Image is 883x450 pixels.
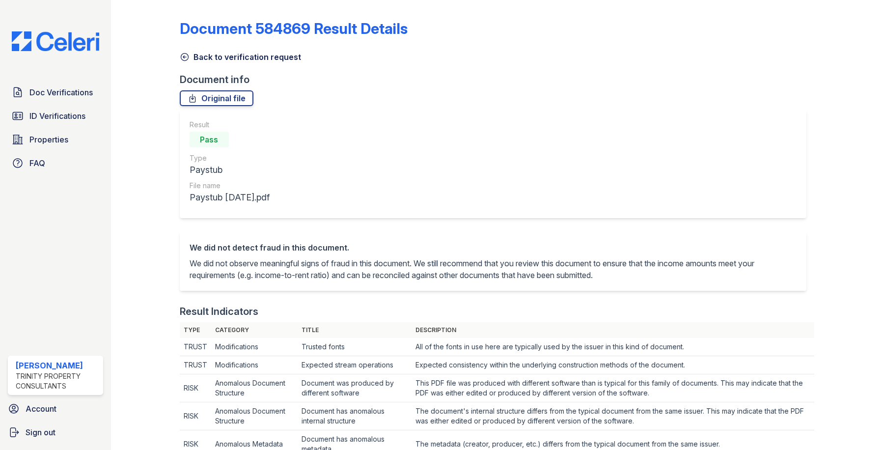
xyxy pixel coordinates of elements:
td: All of the fonts in use here are typically used by the issuer in this kind of document. [412,338,814,356]
img: CE_Logo_Blue-a8612792a0a2168367f1c8372b55b34899dd931a85d93a1a3d3e32e68fde9ad4.png [4,31,107,51]
div: Trinity Property Consultants [16,371,99,391]
a: ID Verifications [8,106,103,126]
td: Modifications [211,338,298,356]
a: Properties [8,130,103,149]
div: Pass [190,132,229,147]
td: Document was produced by different software [298,374,412,402]
th: Title [298,322,412,338]
div: Result Indicators [180,305,258,318]
td: Expected consistency within the underlying construction methods of the document. [412,356,814,374]
span: Sign out [26,426,55,438]
td: The document's internal structure differs from the typical document from the same issuer. This ma... [412,402,814,430]
a: Account [4,399,107,419]
a: Original file [180,90,253,106]
span: Account [26,403,56,415]
div: [PERSON_NAME] [16,360,99,371]
td: This PDF file was produced with different software than is typical for this family of documents. ... [412,374,814,402]
th: Description [412,322,814,338]
a: FAQ [8,153,103,173]
td: Document has anomalous internal structure [298,402,412,430]
div: Result [190,120,270,130]
div: Paystub [190,163,270,177]
div: Type [190,153,270,163]
div: We did not detect fraud in this document. [190,242,797,253]
td: TRUST [180,356,211,374]
span: ID Verifications [29,110,85,122]
th: Type [180,322,211,338]
p: We did not observe meaningful signs of fraud in this document. We still recommend that you review... [190,257,797,281]
td: Anomalous Document Structure [211,374,298,402]
td: RISK [180,374,211,402]
td: Modifications [211,356,298,374]
div: Document info [180,73,815,86]
a: Document 584869 Result Details [180,20,408,37]
td: Trusted fonts [298,338,412,356]
span: Properties [29,134,68,145]
a: Sign out [4,422,107,442]
td: Anomalous Document Structure [211,402,298,430]
a: Back to verification request [180,51,301,63]
span: FAQ [29,157,45,169]
td: Expected stream operations [298,356,412,374]
td: TRUST [180,338,211,356]
td: RISK [180,402,211,430]
span: Doc Verifications [29,86,93,98]
a: Doc Verifications [8,83,103,102]
div: File name [190,181,270,191]
th: Category [211,322,298,338]
div: Paystub [DATE].pdf [190,191,270,204]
